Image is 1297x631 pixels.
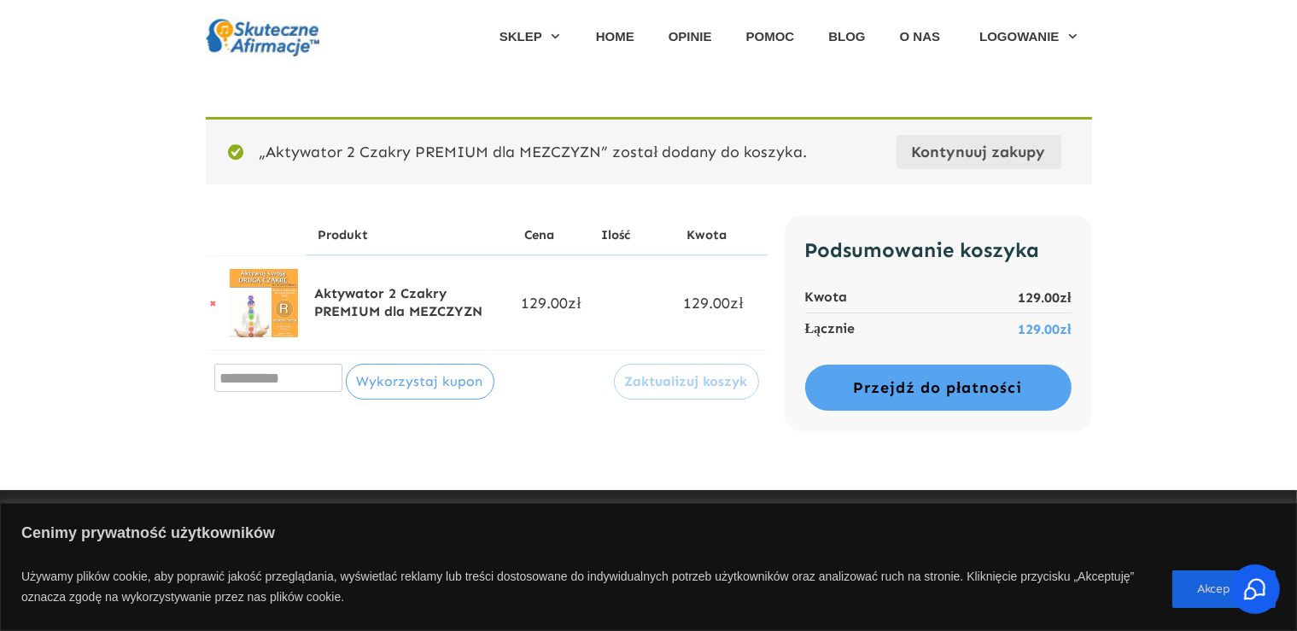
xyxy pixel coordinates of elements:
[206,117,1092,184] div: „Aktywator 2 Czakry PREMIUM dla MEZCZYZN” został dodany do koszyka.
[315,285,483,319] a: Aktywator 2 Czakry PREMIUM dla MEZCZYZN
[1060,321,1071,337] span: zł
[500,24,542,50] span: SKLEP
[206,295,221,311] a: Usuń Aktywator 2 Czakry PREMIUM dla MEZCZYZN z koszyka
[21,518,1276,552] p: Cenimy prywatność użytkowników
[979,24,1059,50] span: LOGOWANIE
[805,282,934,313] th: Kwota
[1172,570,1276,608] button: Akceptuję
[897,135,1061,169] a: Kontynuuj zakupy
[1060,289,1071,306] span: zł
[979,24,1078,50] a: LOGOWANIE
[805,365,1072,411] a: Przejdź do płatności
[512,215,589,255] th: Cena
[590,215,675,255] th: Ilość
[669,24,712,50] a: OPINIE
[684,294,744,313] bdi: 129.00
[731,294,744,313] span: zł
[805,313,934,344] th: Łącznie
[307,215,513,255] th: Produkt
[346,364,494,400] button: Wykorzystaj kupon
[500,24,562,50] a: SKLEP
[1018,289,1071,306] bdi: 129.00
[614,364,759,400] button: Zaktualizuj koszyk
[805,236,1072,282] h2: Podsumowanie koszyka
[568,294,581,313] span: zł
[828,24,865,50] a: BLOG
[746,24,795,50] a: POMOC
[596,24,634,50] a: HOME
[21,562,1160,616] p: Używamy plików cookie, aby poprawić jakość przeglądania, wyświetlać reklamy lub treści dostosowan...
[900,24,941,50] a: O NAS
[230,269,298,337] img: Aktywator 2 Czakry PREMIUM dla MEZCZYZN
[521,294,581,313] bdi: 129.00
[1018,321,1071,337] bdi: 129.00
[675,215,768,255] th: Kwota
